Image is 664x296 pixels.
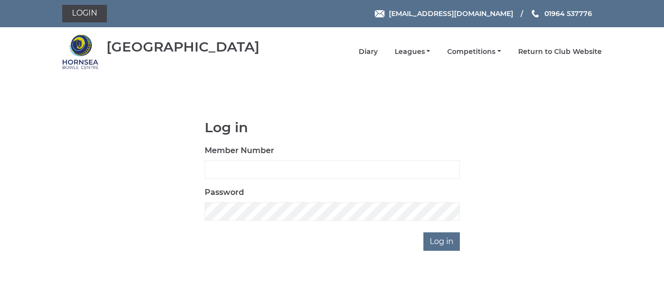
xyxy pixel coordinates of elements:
[62,34,99,70] img: Hornsea Bowls Centre
[205,145,274,157] label: Member Number
[375,10,384,17] img: Email
[205,120,460,135] h1: Log in
[359,47,378,56] a: Diary
[62,5,107,22] a: Login
[106,39,260,54] div: [GEOGRAPHIC_DATA]
[205,187,244,198] label: Password
[544,9,592,18] span: 01964 537776
[518,47,602,56] a: Return to Club Website
[389,9,513,18] span: [EMAIL_ADDRESS][DOMAIN_NAME]
[375,8,513,19] a: Email [EMAIL_ADDRESS][DOMAIN_NAME]
[395,47,431,56] a: Leagues
[447,47,501,56] a: Competitions
[530,8,592,19] a: Phone us 01964 537776
[532,10,539,17] img: Phone us
[423,232,460,251] input: Log in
